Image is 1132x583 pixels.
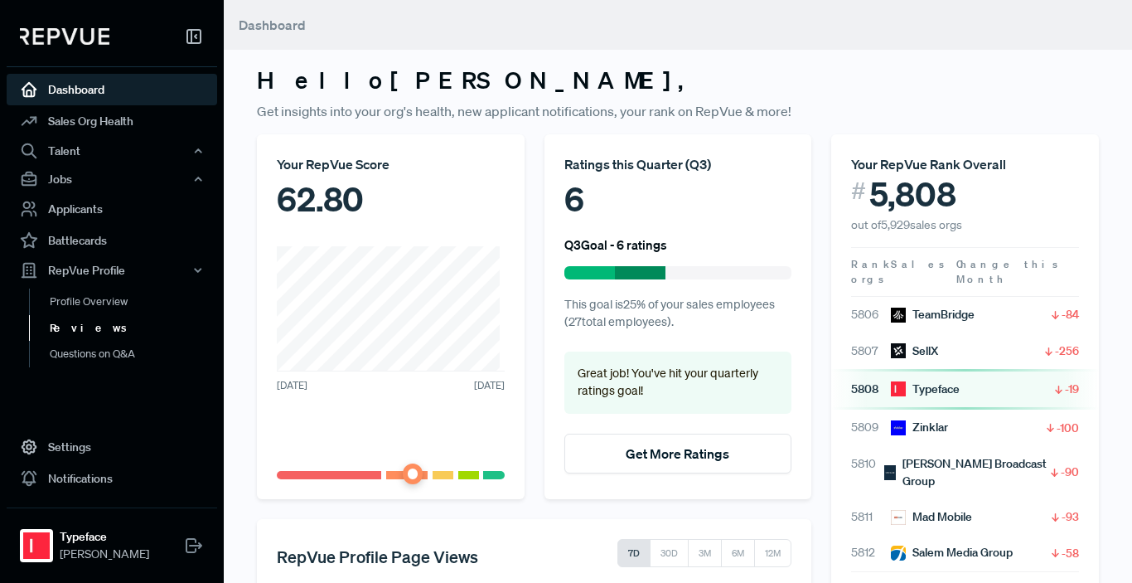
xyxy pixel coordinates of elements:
[891,510,906,525] img: Mad Mobile
[1061,464,1079,480] span: -90
[7,137,217,165] button: Talent
[60,546,149,563] span: [PERSON_NAME]
[851,257,947,286] span: Sales orgs
[7,165,217,193] button: Jobs
[7,105,217,137] a: Sales Org Health
[29,315,239,342] a: Reviews
[7,256,217,284] button: RepVue Profile
[277,547,478,566] h5: RepVue Profile Page Views
[891,546,906,561] img: Salem Media Group
[1062,508,1079,525] span: -93
[891,306,975,323] div: TeamBridge
[851,381,891,398] span: 5808
[7,74,217,105] a: Dashboard
[578,365,779,401] p: Great job! You've hit your quarterly ratings goal!
[851,343,891,360] span: 5807
[474,378,505,393] span: [DATE]
[851,455,883,490] span: 5810
[851,217,962,232] span: out of 5,929 sales orgs
[891,381,906,396] img: Typeface
[1062,545,1079,561] span: -58
[851,156,1006,172] span: Your RepVue Rank Overall
[564,434,792,474] button: Get More Ratings
[239,17,306,33] span: Dashboard
[851,257,891,272] span: Rank
[851,174,866,208] span: #
[851,508,891,526] span: 5811
[23,532,50,559] img: Typeface
[564,174,792,224] div: 6
[257,101,1099,121] p: Get insights into your org's health, new applicant notifications, your rank on RepVue & more!
[1057,420,1079,436] span: -100
[7,508,217,570] a: TypefaceTypeface[PERSON_NAME]
[650,539,689,567] button: 30D
[884,455,1048,490] div: [PERSON_NAME] Broadcast Group
[7,225,217,256] a: Battlecards
[851,544,891,561] span: 5812
[884,465,897,480] img: Sinclair Broadcast Group
[851,306,891,323] span: 5806
[754,539,791,567] button: 12M
[564,237,667,252] h6: Q3 Goal - 6 ratings
[7,193,217,225] a: Applicants
[851,419,891,436] span: 5809
[891,419,948,436] div: Zinklar
[891,508,972,526] div: Mad Mobile
[7,431,217,463] a: Settings
[1062,306,1079,323] span: -84
[277,154,505,174] div: Your RepVue Score
[277,174,505,224] div: 62.80
[956,257,1061,286] span: Change this Month
[869,174,956,214] span: 5,808
[891,544,1013,561] div: Salem Media Group
[688,539,722,567] button: 3M
[891,343,906,358] img: SellX
[257,66,1099,95] h3: Hello [PERSON_NAME] ,
[1065,381,1079,397] span: -19
[29,289,239,315] a: Profile Overview
[29,341,239,367] a: Questions on Q&A
[60,528,149,546] strong: Typeface
[891,381,960,398] div: Typeface
[564,154,792,174] div: Ratings this Quarter ( Q3 )
[1055,343,1079,359] span: -256
[7,463,217,494] a: Notifications
[617,539,651,567] button: 7D
[891,308,906,323] img: TeamBridge
[891,420,906,435] img: Zinklar
[277,378,307,393] span: [DATE]
[891,343,938,360] div: SellX
[564,296,792,332] p: This goal is 25 % of your sales employees ( 27 total employees).
[20,28,109,45] img: RepVue
[721,539,755,567] button: 6M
